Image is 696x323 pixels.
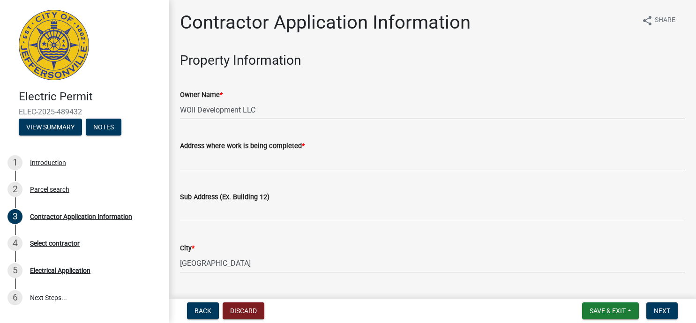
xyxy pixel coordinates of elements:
div: 6 [7,290,22,305]
wm-modal-confirm: Summary [19,124,82,131]
span: Next [654,307,670,315]
button: Next [646,302,678,319]
button: Save & Exit [582,302,639,319]
button: Discard [223,302,264,319]
div: 5 [7,263,22,278]
button: Notes [86,119,121,135]
span: Save & Exit [590,307,626,315]
img: City of Jeffersonville, Indiana [19,10,89,80]
i: share [642,15,653,26]
div: 2 [7,182,22,197]
wm-modal-confirm: Notes [86,124,121,131]
div: 3 [7,209,22,224]
div: 4 [7,236,22,251]
label: City [180,245,195,252]
div: Electrical Application [30,267,90,274]
button: View Summary [19,119,82,135]
div: Contractor Application Information [30,213,132,220]
label: Owner Name [180,92,223,98]
span: Back [195,307,211,315]
h4: Electric Permit [19,90,161,104]
div: 1 [7,155,22,170]
label: Address where work is being completed [180,143,305,150]
span: ELEC-2025-489432 [19,107,150,116]
h1: Contractor Application Information [180,11,471,34]
button: Back [187,302,219,319]
div: Select contractor [30,240,80,247]
span: Share [655,15,675,26]
div: Introduction [30,159,66,166]
h3: Property Information [180,53,685,68]
button: shareShare [634,11,683,30]
label: Sub Address (Ex. Building 12) [180,194,269,201]
div: Parcel search [30,186,69,193]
